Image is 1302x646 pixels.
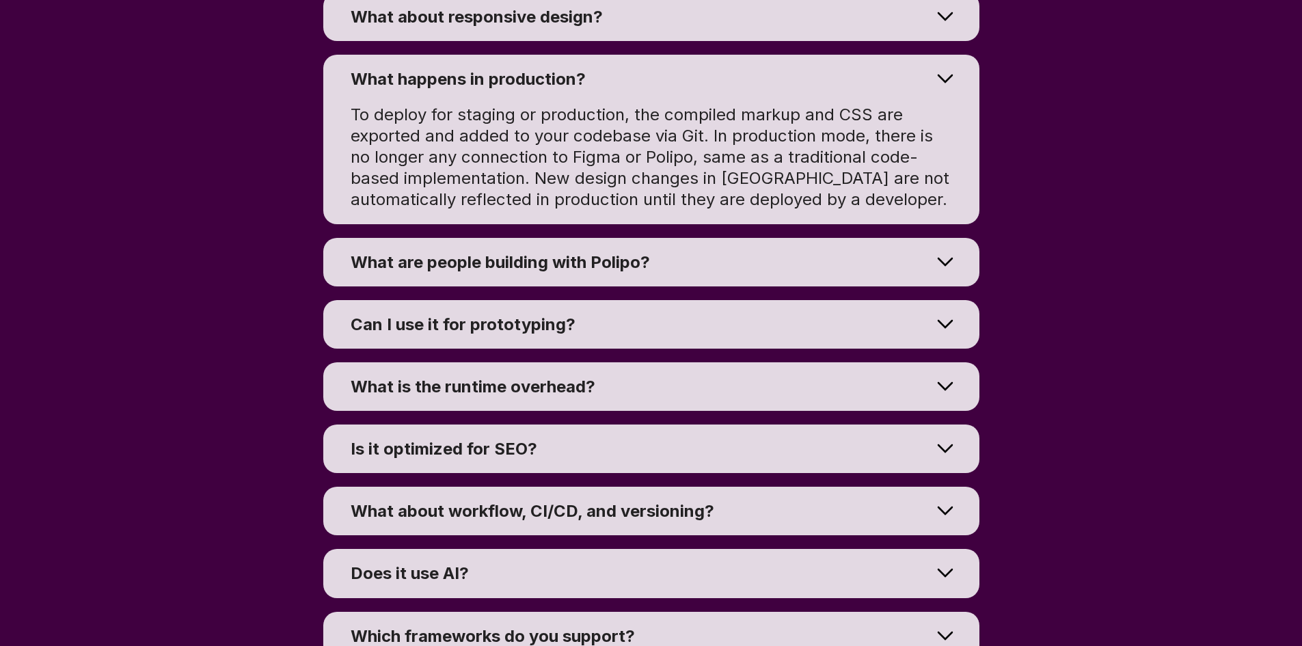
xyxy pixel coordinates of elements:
[323,362,979,411] summary: What is the runtime overhead?
[351,314,575,334] span: Can I use it for prototyping?
[351,7,603,27] span: What about responsive design?
[323,55,979,103] summary: What happens in production?
[351,563,469,583] span: Does it use AI?
[351,439,537,459] span: Is it optimized for SEO?
[351,69,586,89] span: What happens in production?
[351,105,954,210] span: To deploy for staging or production, the compiled markup and CSS are exported and added to your c...
[323,549,979,597] summary: Does it use AI?
[351,626,635,646] span: Which frameworks do you support?
[351,252,650,272] span: What are people building with Polipo?
[351,377,595,396] span: What is the runtime overhead?
[323,487,979,535] summary: What about workflow, CI/CD, and versioning?
[323,300,979,349] summary: Can I use it for prototyping?
[323,425,979,473] summary: Is it optimized for SEO?
[351,501,714,521] span: What about workflow, CI/CD, and versioning?
[323,238,979,286] summary: What are people building with Polipo?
